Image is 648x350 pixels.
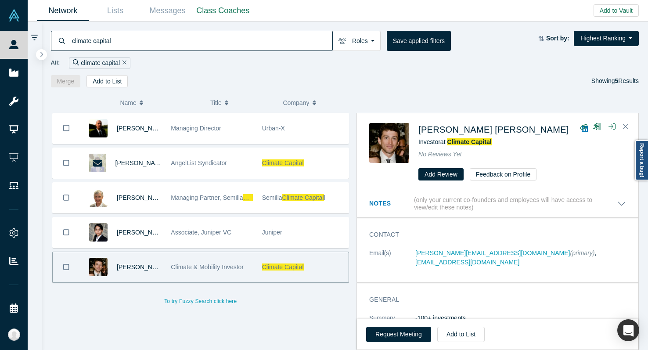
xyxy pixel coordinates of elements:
[570,249,594,256] span: (primary)
[262,194,282,201] span: Semilla
[283,94,346,112] button: Company
[171,194,249,201] span: Managing Partner, Semilla
[37,0,89,21] a: Network
[369,196,626,211] button: Notes (only your current co-founders and employees will have access to view/edit these notes)
[282,194,324,201] span: Climate Capital
[262,229,282,236] span: Juniper
[387,31,451,51] button: Save applied filters
[366,327,431,342] button: Request Meeting
[51,58,60,67] span: All:
[89,258,108,276] img: Schaffer Ochstein's Profile Image
[69,57,130,69] div: climate capital
[120,94,136,112] span: Name
[194,0,252,21] a: Class Coaches
[415,259,519,266] a: [EMAIL_ADDRESS][DOMAIN_NAME]
[51,75,81,87] button: Merge
[418,151,462,158] span: No Reviews Yet
[117,125,167,132] a: [PERSON_NAME]
[415,249,570,256] a: [PERSON_NAME][EMAIL_ADDRESS][DOMAIN_NAME]
[171,125,221,132] span: Managing Director
[120,94,201,112] button: Name
[117,229,167,236] a: [PERSON_NAME]
[262,263,304,271] span: Climate Capital
[53,183,80,213] button: Bookmark
[369,123,409,163] img: Schaffer Ochstein's Profile Image
[262,159,304,166] span: Climate Capital
[71,30,332,51] input: Search by name, title, company, summary, expertise, investment criteria or topics of focus
[86,75,128,87] button: Add to List
[447,138,491,145] a: Climate Capital
[171,159,227,166] span: AngelList Syndicator
[89,223,108,242] img: Srilekha Bhattiprolu's Profile Image
[89,0,141,21] a: Lists
[415,314,626,323] p: -100+ investments
[418,168,464,180] button: Add Review
[8,9,20,22] img: Alchemist Vault Logo
[546,35,569,42] strong: Sort by:
[470,168,537,180] button: Feedback on Profile
[141,0,194,21] a: Messages
[437,327,485,342] button: Add to List
[53,252,80,282] button: Bookmark
[210,94,222,112] span: Title
[369,249,415,276] dt: Email(s)
[574,31,639,46] button: Highest Ranking
[369,199,412,208] h3: Notes
[615,77,639,84] span: Results
[171,263,244,271] span: Climate & Mobility Investor
[591,75,639,87] div: Showing
[53,113,80,144] button: Bookmark
[53,217,80,248] button: Bookmark
[115,159,166,166] a: [PERSON_NAME]
[262,125,285,132] span: Urban-X
[635,140,648,180] a: Report a bug!
[210,94,274,112] button: Title
[332,31,381,51] button: Roles
[324,194,325,201] span: l
[117,263,220,271] a: [PERSON_NAME] [PERSON_NAME]
[53,148,80,178] button: Bookmark
[418,125,569,134] a: [PERSON_NAME] [PERSON_NAME]
[369,314,415,347] dt: Summary
[414,196,617,211] p: (only your current co-founders and employees will have access to view/edit these notes)
[415,249,626,267] dd: ,
[89,119,108,137] img: Micah Kotch's Profile Image
[619,120,632,134] button: Close
[594,4,639,17] button: Add to Vault
[158,296,243,307] button: To try Fuzzy Search click here
[615,77,619,84] strong: 5
[8,328,20,341] img: Katinka Harsányi's Account
[117,194,167,201] a: [PERSON_NAME]
[418,138,492,145] span: Investor at
[369,230,614,239] h3: Contact
[283,94,309,112] span: Company
[171,229,231,236] span: Associate, Juniper VC
[369,295,614,304] h3: General
[120,58,126,68] button: Remove Filter
[89,188,108,207] img: Bob Bridge's Profile Image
